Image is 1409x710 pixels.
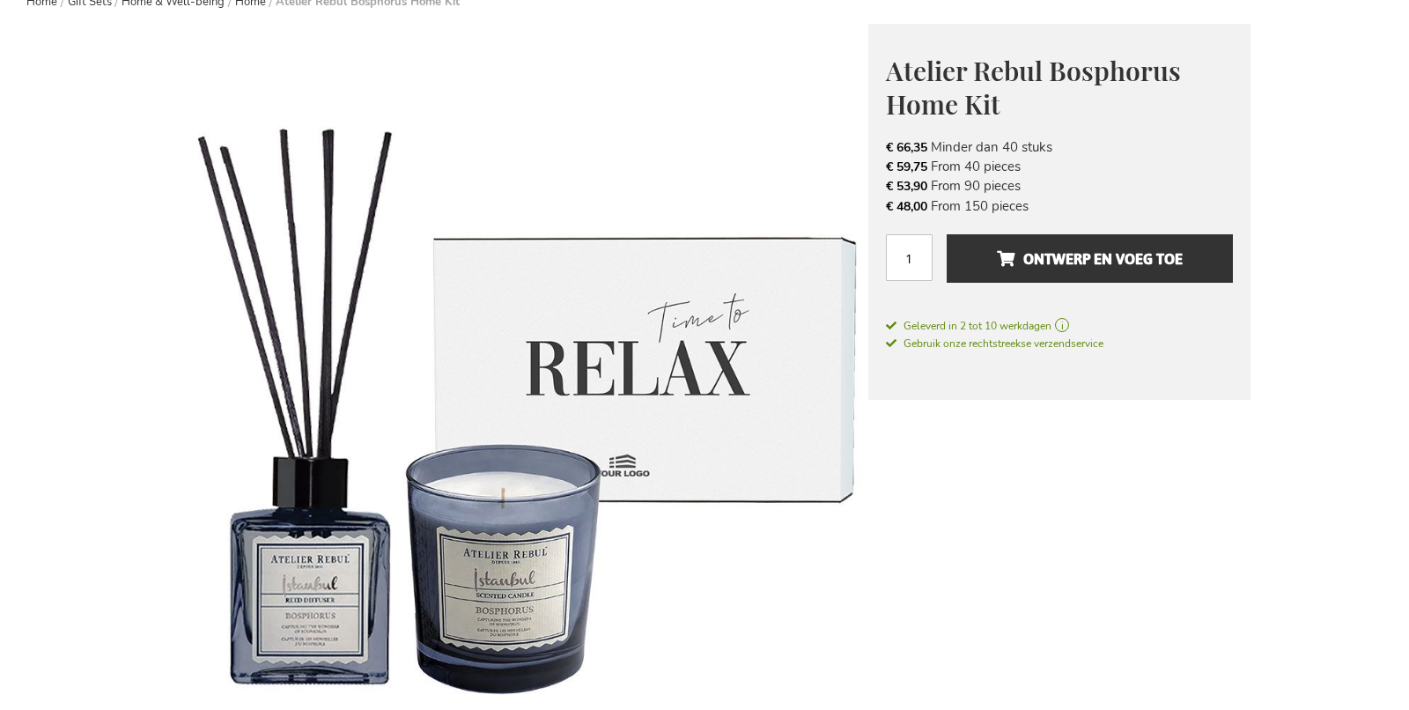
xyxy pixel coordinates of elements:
[886,159,927,175] span: € 59,75
[886,53,1181,122] span: Atelier Rebul Bosphorus Home Kit
[886,139,927,156] span: € 66,35
[886,337,1103,351] span: Gebruik onze rechtstreekse verzendservice
[947,234,1233,283] button: Ontwerp en voeg toe
[886,178,927,195] span: € 53,90
[886,198,927,215] span: € 48,00
[886,196,1233,216] li: From 150 pieces
[886,318,1233,334] a: Geleverd in 2 tot 10 werkdagen
[997,245,1183,273] span: Ontwerp en voeg toe
[886,137,1233,157] li: Minder dan 40 stuks
[886,234,933,281] input: Aantal
[886,334,1103,351] a: Gebruik onze rechtstreekse verzendservice
[886,157,1233,176] li: From 40 pieces
[886,176,1233,196] li: From 90 pieces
